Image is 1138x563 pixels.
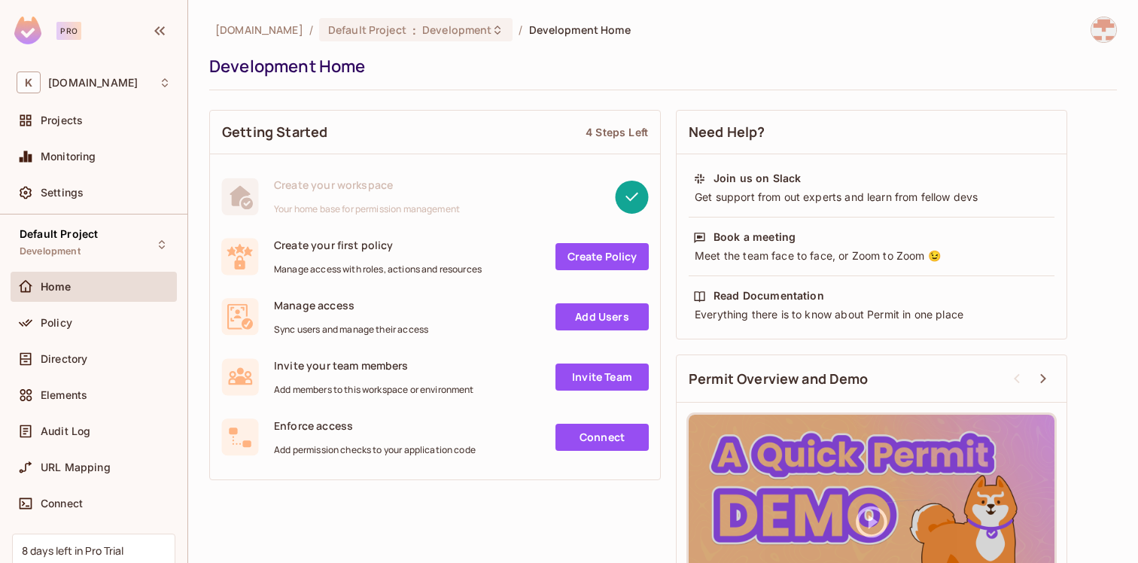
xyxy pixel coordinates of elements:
a: Invite Team [555,364,649,391]
span: Manage access with roles, actions and resources [274,263,482,275]
span: Default Project [328,23,406,37]
span: : [412,24,417,36]
span: Policy [41,317,72,329]
span: Enforce access [274,418,476,433]
div: Get support from out experts and learn from fellow devs [693,190,1050,205]
div: 4 Steps Left [586,125,648,139]
span: Add permission checks to your application code [274,444,476,456]
div: Book a meeting [714,230,796,245]
span: Directory [41,353,87,365]
div: 8 days left in Pro Trial [22,543,123,558]
div: Pro [56,22,81,40]
span: Your home base for permission management [274,203,460,215]
span: Invite your team members [274,358,474,373]
div: Read Documentation [714,288,824,303]
a: Create Policy [555,243,649,270]
span: URL Mapping [41,461,111,473]
span: Development [422,23,491,37]
span: Getting Started [222,123,327,142]
div: Join us on Slack [714,171,801,186]
span: Sync users and manage their access [274,324,428,336]
li: / [519,23,522,37]
span: K [17,72,41,93]
span: Elements [41,389,87,401]
span: Development [20,245,81,257]
a: Add Users [555,303,649,330]
span: Need Help? [689,123,765,142]
span: Development Home [529,23,631,37]
span: Connect [41,498,83,510]
span: Projects [41,114,83,126]
span: Create your workspace [274,178,460,192]
span: Monitoring [41,151,96,163]
img: SReyMgAAAABJRU5ErkJggg== [14,17,41,44]
span: Permit Overview and Demo [689,370,869,388]
span: Manage access [274,298,428,312]
span: Create your first policy [274,238,482,252]
span: Workspace: kantar2.com [48,77,138,89]
span: the active workspace [215,23,303,37]
span: Add members to this workspace or environment [274,384,474,396]
span: Home [41,281,72,293]
div: Meet the team face to face, or Zoom to Zoom 😉 [693,248,1050,263]
a: Connect [555,424,649,451]
li: / [309,23,313,37]
span: Audit Log [41,425,90,437]
div: Development Home [209,55,1109,78]
div: Everything there is to know about Permit in one place [693,307,1050,322]
img: jeswin.pius@kantar.com [1091,17,1116,42]
span: Default Project [20,228,98,240]
span: Settings [41,187,84,199]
